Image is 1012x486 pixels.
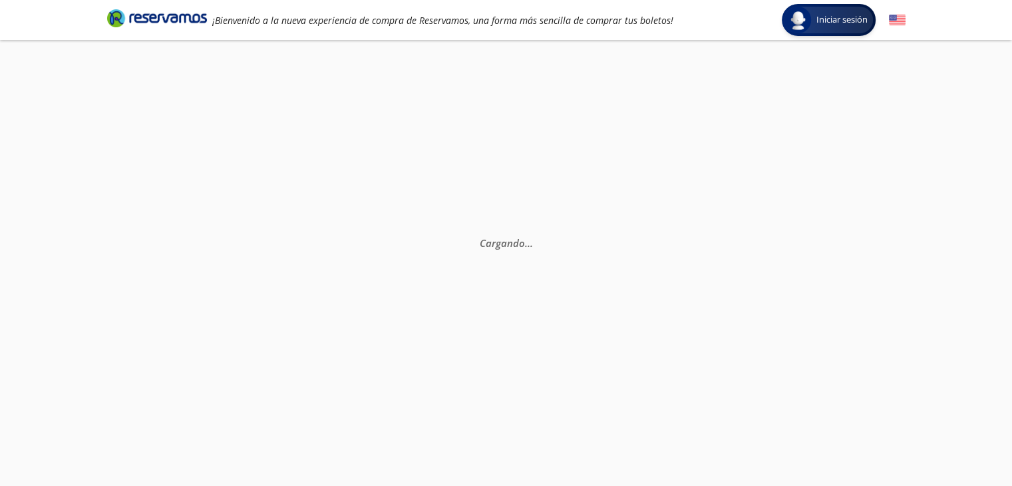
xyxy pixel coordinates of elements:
[524,236,527,250] span: .
[107,8,207,32] a: Brand Logo
[212,14,673,27] em: ¡Bienvenido a la nueva experiencia de compra de Reservamos, una forma más sencilla de comprar tus...
[530,236,532,250] span: .
[889,12,906,29] button: English
[479,236,532,250] em: Cargando
[811,13,873,27] span: Iniciar sesión
[527,236,530,250] span: .
[107,8,207,28] i: Brand Logo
